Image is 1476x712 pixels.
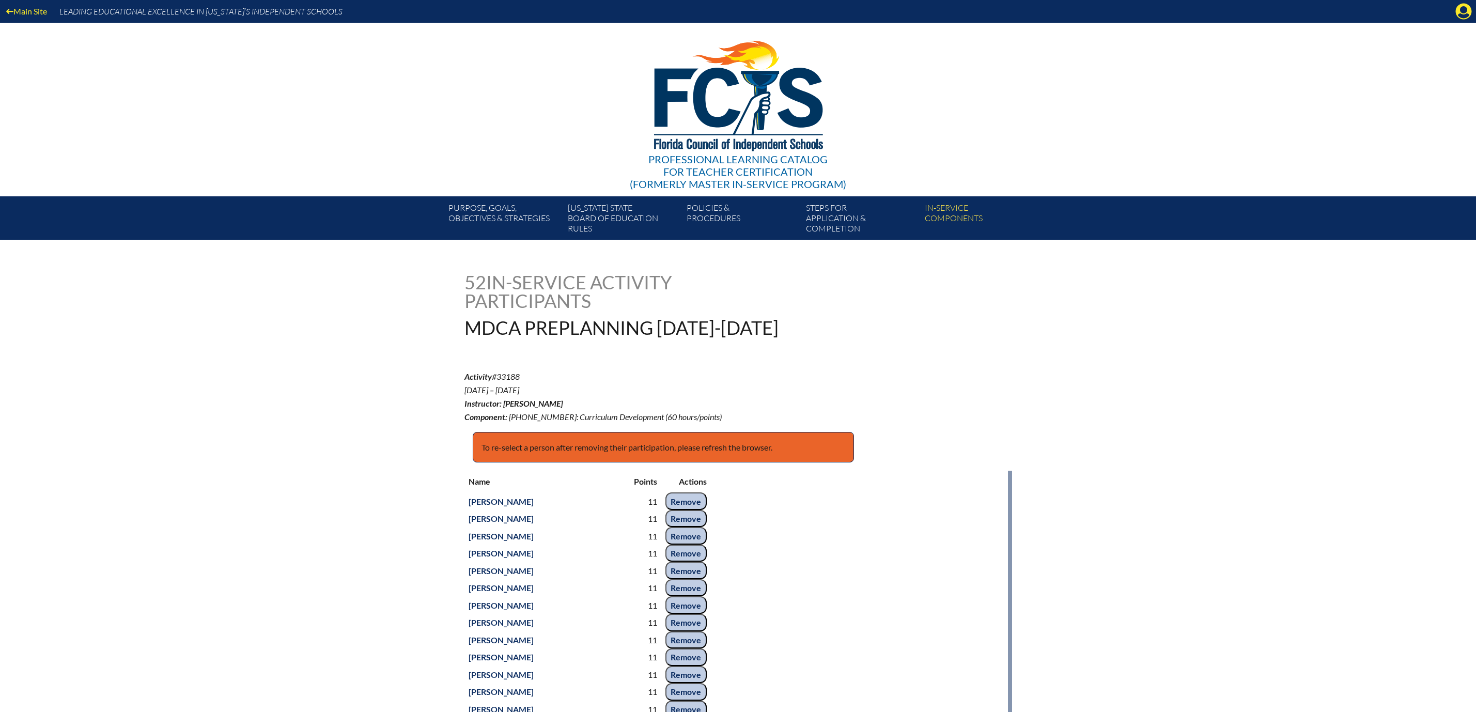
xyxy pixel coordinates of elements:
a: [US_STATE] StateBoard of Education rules [564,200,682,240]
b: Activity [464,372,492,381]
b: Component: [464,412,507,422]
a: [PERSON_NAME] [464,668,538,682]
td: 11 [630,579,661,597]
td: 11 [630,492,661,510]
span: for Teacher Certification [663,165,813,178]
input: Remove [665,562,707,579]
a: [PERSON_NAME] [464,529,538,543]
a: [PERSON_NAME] [464,494,538,508]
td: 11 [630,683,661,701]
td: 11 [630,527,661,545]
a: [PERSON_NAME] [464,512,538,525]
p: To re-select a person after removing their participation, please refresh the browser. [473,432,854,463]
a: [PERSON_NAME] [464,633,538,647]
span: [PHONE_NUMBER]: Curriculum Development [509,412,664,422]
div: Professional Learning Catalog (formerly Master In-service Program) [630,153,846,190]
a: [PERSON_NAME] [464,546,538,560]
input: Remove [665,631,707,649]
a: Main Site [2,4,51,18]
b: Instructor: [464,398,502,408]
input: Remove [665,683,707,701]
a: Steps forapplication & completion [802,200,921,240]
input: Remove [665,596,707,614]
h1: In-service Activity Participants [464,273,673,310]
p: #33188 [464,370,828,424]
a: [PERSON_NAME] [464,650,538,664]
input: Remove [665,545,707,562]
td: 11 [630,614,661,631]
a: [PERSON_NAME] [464,685,538,699]
td: 11 [630,510,661,528]
span: [PERSON_NAME] [503,398,563,408]
input: Remove [665,492,707,510]
a: [PERSON_NAME] [464,615,538,629]
td: 11 [630,648,661,666]
p: Points [634,475,657,488]
a: In-servicecomponents [921,200,1039,240]
input: Remove [665,666,707,684]
svg: Manage account [1455,3,1472,20]
input: Remove [665,527,707,545]
p: Name [469,475,626,488]
input: Remove [665,614,707,631]
a: [PERSON_NAME] [464,598,538,612]
td: 11 [630,666,661,684]
span: 52 [464,271,486,293]
input: Remove [665,648,707,666]
input: Remove [665,510,707,528]
h1: MDCA Preplanning [DATE]-[DATE] [464,318,804,337]
a: Professional Learning Catalog for Teacher Certification(formerly Master In-service Program) [626,21,850,192]
p: Actions [665,475,707,488]
td: 11 [630,545,661,562]
td: 11 [630,562,661,579]
td: 11 [630,631,661,649]
a: Purpose, goals,objectives & strategies [444,200,563,240]
input: Remove [665,579,707,597]
img: FCISlogo221.eps [631,23,845,164]
span: [DATE] – [DATE] [464,385,519,395]
a: [PERSON_NAME] [464,564,538,578]
a: [PERSON_NAME] [464,581,538,595]
span: (60 hours/points) [665,412,722,422]
a: Policies &Procedures [682,200,801,240]
td: 11 [630,596,661,614]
